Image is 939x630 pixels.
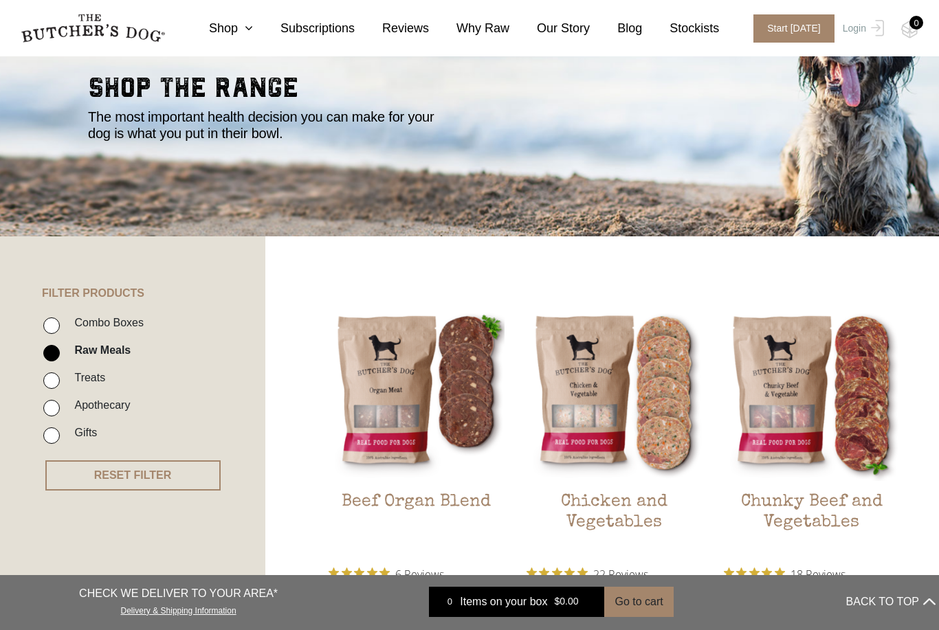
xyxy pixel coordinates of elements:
button: Go to cart [604,587,673,617]
img: Beef Organ Blend [329,305,505,481]
a: 0 Items on your box $0.00 [429,587,604,617]
button: RESET FILTER [45,460,221,491]
img: Chicken and Vegetables [527,305,703,481]
span: 18 Reviews [791,563,846,584]
button: BACK TO TOP [846,585,936,618]
a: Stockists [642,19,719,38]
span: Start [DATE] [753,14,835,43]
a: Blog [590,19,642,38]
span: Items on your box [460,594,547,610]
a: Subscriptions [253,19,355,38]
a: Beef Organ BlendBeef Organ Blend [329,305,505,556]
button: Rated 4.9 out of 5 stars from 22 reviews. Jump to reviews. [527,563,648,584]
h2: Chicken and Vegetables [527,492,703,556]
bdi: 0.00 [554,596,578,607]
img: Chunky Beef and Vegetables [724,305,900,481]
button: Rated 5 out of 5 stars from 6 reviews. Jump to reviews. [329,563,444,584]
a: Delivery & Shipping Information [121,603,236,616]
a: Start [DATE] [740,14,839,43]
a: Reviews [355,19,429,38]
h2: Beef Organ Blend [329,492,505,556]
label: Raw Meals [67,341,131,359]
img: TBD_Cart-Empty.png [901,21,918,38]
label: Treats [67,368,105,387]
span: 22 Reviews [593,563,648,584]
a: Login [839,14,884,43]
div: 0 [909,16,923,30]
h2: shop the range [88,74,851,109]
a: Why Raw [429,19,509,38]
a: Our Story [509,19,590,38]
a: Shop [181,19,253,38]
a: Chunky Beef and VegetablesChunky Beef and Vegetables [724,305,900,556]
div: 0 [439,595,460,609]
span: $ [554,596,560,607]
p: CHECK WE DELIVER TO YOUR AREA* [79,585,278,602]
p: The most important health decision you can make for your dog is what you put in their bowl. [88,109,452,142]
label: Apothecary [67,396,130,414]
button: Rated 5 out of 5 stars from 18 reviews. Jump to reviews. [724,563,846,584]
a: Chicken and VegetablesChicken and Vegetables [527,305,703,556]
span: 6 Reviews [395,563,444,584]
label: Gifts [67,423,97,442]
label: Combo Boxes [67,313,144,332]
h2: Chunky Beef and Vegetables [724,492,900,556]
